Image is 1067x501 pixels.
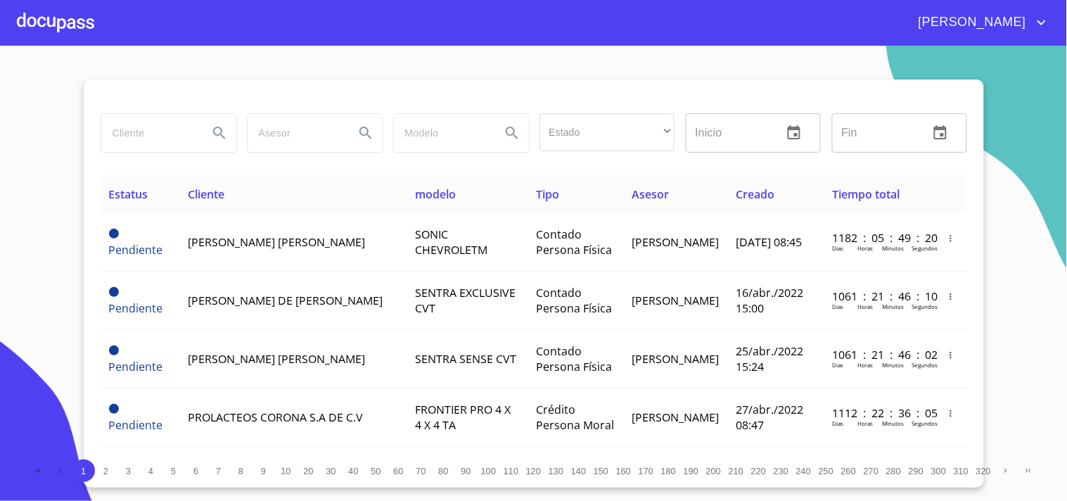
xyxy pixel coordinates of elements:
[973,459,995,482] button: 320
[109,404,119,414] span: Pendiente
[415,285,516,316] span: SENTRA EXCLUSIVE CVT
[536,186,559,202] span: Tipo
[103,466,108,476] span: 2
[632,410,719,425] span: [PERSON_NAME]
[275,459,298,482] button: 10
[298,459,320,482] button: 20
[908,11,1050,34] button: account of current user
[841,466,856,476] span: 260
[281,466,290,476] span: 10
[748,459,770,482] button: 220
[635,459,658,482] button: 170
[416,466,426,476] span: 70
[109,242,163,258] span: Pendiente
[684,466,698,476] span: 190
[526,466,541,476] span: 120
[95,459,117,482] button: 2
[632,351,719,367] span: [PERSON_NAME]
[857,419,873,427] p: Horas
[886,466,901,476] span: 280
[415,402,511,433] span: FRONTIER PRO 4 X 4 X 4 TA
[238,466,243,476] span: 8
[117,459,140,482] button: 3
[912,361,938,369] p: Segundos
[857,303,873,310] p: Horas
[148,466,153,476] span: 4
[658,459,680,482] button: 180
[536,343,612,374] span: Contado Persona Física
[171,466,176,476] span: 5
[632,234,719,250] span: [PERSON_NAME]
[639,466,653,476] span: 170
[371,466,381,476] span: 50
[188,234,365,250] span: [PERSON_NAME] [PERSON_NAME]
[348,466,358,476] span: 40
[770,459,793,482] button: 230
[536,402,614,433] span: Crédito Persona Moral
[594,466,608,476] span: 150
[882,303,904,310] p: Minutos
[832,419,843,427] p: Dias
[248,114,343,152] input: search
[976,466,991,476] span: 320
[857,244,873,252] p: Horas
[908,11,1033,34] span: [PERSON_NAME]
[207,459,230,482] button: 7
[188,410,363,425] span: PROLACTEOS CORONA S.A DE C.V
[819,466,833,476] span: 250
[832,303,843,310] p: Dias
[736,402,803,433] span: 27/abr./2022 08:47
[703,459,725,482] button: 200
[478,459,500,482] button: 100
[571,466,586,476] span: 140
[500,459,523,482] button: 110
[832,230,927,246] p: 1182 : 05 : 49 : 20
[545,459,568,482] button: 130
[736,343,803,374] span: 25/abr./2022 15:24
[393,466,403,476] span: 60
[326,466,336,476] span: 30
[832,347,927,362] p: 1061 : 21 : 46 : 02
[193,466,198,476] span: 6
[438,466,448,476] span: 80
[680,459,703,482] button: 190
[253,459,275,482] button: 9
[590,459,613,482] button: 150
[188,293,383,308] span: [PERSON_NAME] DE [PERSON_NAME]
[909,466,924,476] span: 290
[860,459,883,482] button: 270
[793,459,815,482] button: 240
[912,419,938,427] p: Segundos
[481,466,496,476] span: 100
[832,186,900,202] span: Tiempo total
[912,244,938,252] p: Segundos
[185,459,207,482] button: 6
[536,285,612,316] span: Contado Persona Física
[536,227,612,258] span: Contado Persona Física
[349,116,383,150] button: Search
[736,234,802,250] span: [DATE] 08:45
[216,466,221,476] span: 7
[751,466,766,476] span: 220
[882,361,904,369] p: Minutos
[616,466,631,476] span: 160
[81,466,86,476] span: 1
[632,186,669,202] span: Asesor
[162,459,185,482] button: 5
[736,186,774,202] span: Creado
[415,351,516,367] span: SENTRA SENSE CVT
[568,459,590,482] button: 140
[796,466,811,476] span: 240
[188,351,365,367] span: [PERSON_NAME] [PERSON_NAME]
[230,459,253,482] button: 8
[832,244,843,252] p: Dias
[140,459,162,482] button: 4
[410,459,433,482] button: 70
[504,466,518,476] span: 110
[857,361,873,369] p: Horas
[912,303,938,310] p: Segundos
[303,466,313,476] span: 20
[549,466,563,476] span: 130
[261,466,266,476] span: 9
[394,114,490,152] input: search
